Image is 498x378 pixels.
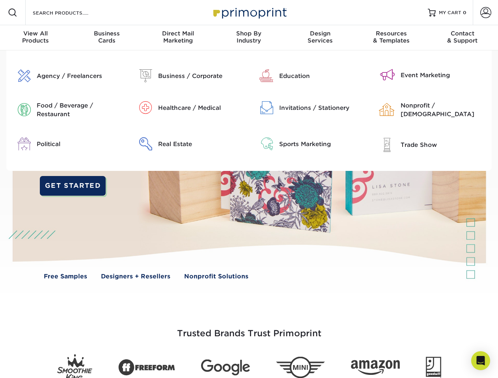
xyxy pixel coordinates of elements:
[142,30,213,37] span: Direct Mail
[285,30,356,37] span: Design
[213,30,284,44] div: Industry
[463,10,466,15] span: 0
[356,25,427,50] a: Resources& Templates
[285,25,356,50] a: DesignServices
[210,4,289,21] img: Primoprint
[142,30,213,44] div: Marketing
[201,359,250,376] img: Google
[32,8,109,17] input: SEARCH PRODUCTS.....
[356,30,427,37] span: Resources
[356,30,427,44] div: & Templates
[471,351,490,370] div: Open Intercom Messenger
[285,30,356,44] div: Services
[213,25,284,50] a: Shop ByIndustry
[351,360,400,375] img: Amazon
[213,30,284,37] span: Shop By
[427,30,498,44] div: & Support
[71,30,142,44] div: Cards
[427,30,498,37] span: Contact
[142,25,213,50] a: Direct MailMarketing
[439,9,461,16] span: MY CART
[71,30,142,37] span: Business
[71,25,142,50] a: BusinessCards
[426,357,441,378] img: Goodwill
[19,309,480,348] h3: Trusted Brands Trust Primoprint
[427,25,498,50] a: Contact& Support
